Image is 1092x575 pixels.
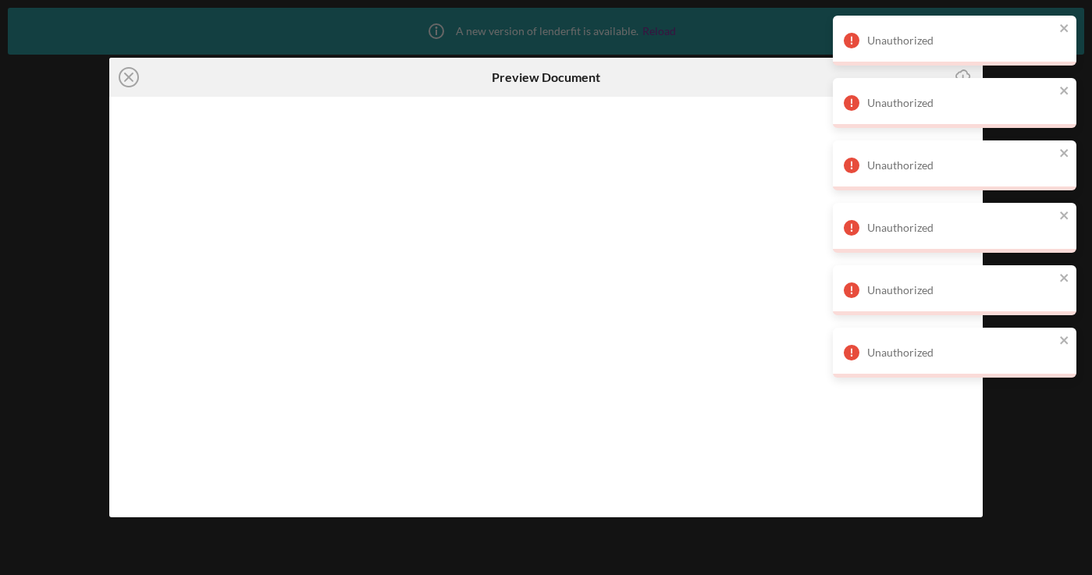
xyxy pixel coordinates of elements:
button: close [1059,334,1070,349]
button: close [1059,22,1070,37]
button: close [1059,272,1070,286]
div: Unauthorized [867,222,1055,234]
button: close [1059,209,1070,224]
div: Unauthorized [867,34,1055,47]
button: close [1059,147,1070,161]
iframe: Document Preview [109,97,983,518]
div: Unauthorized [867,97,1055,109]
div: Unauthorized [867,284,1055,296]
h6: Preview Document [492,70,600,84]
div: Unauthorized [867,159,1055,172]
button: close [1059,84,1070,99]
div: Unauthorized [867,346,1055,359]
